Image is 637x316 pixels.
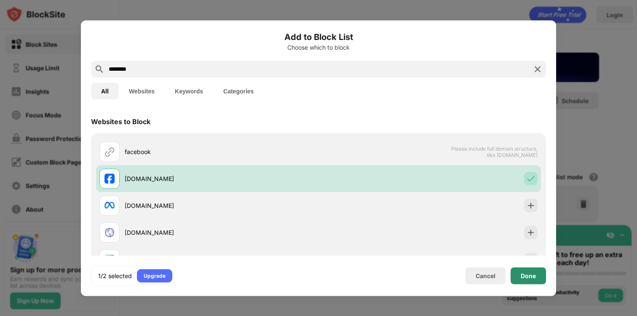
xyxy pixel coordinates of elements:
[104,146,115,157] img: url.svg
[91,82,119,99] button: All
[104,254,115,264] img: favicons
[451,145,538,158] span: Please include full domain structure, like [DOMAIN_NAME]
[165,82,213,99] button: Keywords
[104,200,115,210] img: favicons
[476,272,495,279] div: Cancel
[125,174,318,183] div: [DOMAIN_NAME]
[521,272,536,279] div: Done
[125,201,318,210] div: [DOMAIN_NAME]
[98,271,132,280] div: 1/2 selected
[104,173,115,183] img: favicons
[94,64,104,74] img: search.svg
[119,82,165,99] button: Websites
[104,227,115,237] img: favicons
[144,271,166,280] div: Upgrade
[91,30,546,43] h6: Add to Block List
[125,228,318,237] div: [DOMAIN_NAME]
[91,117,150,125] div: Websites to Block
[213,82,264,99] button: Categories
[91,44,546,50] div: Choose which to block
[533,64,543,74] img: search-close
[125,147,318,156] div: facebook
[125,255,318,264] div: [DOMAIN_NAME]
